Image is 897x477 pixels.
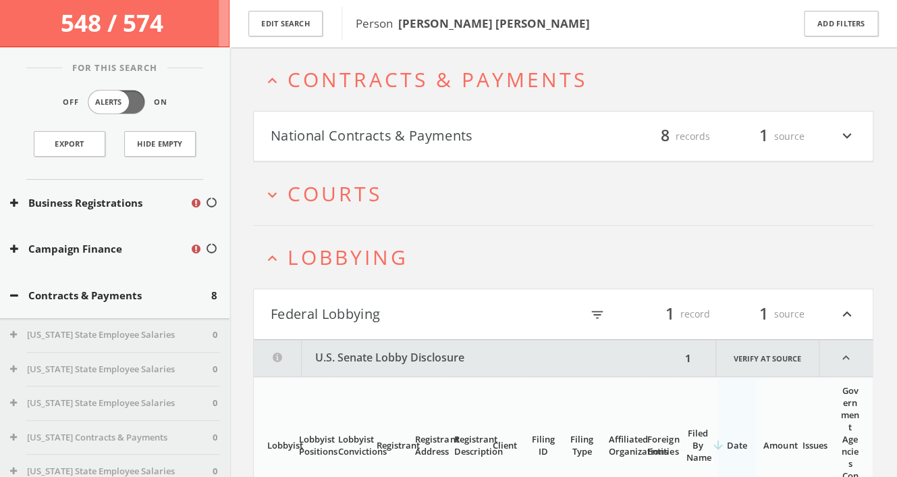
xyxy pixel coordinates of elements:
[288,243,408,271] span: Lobbying
[213,431,217,445] span: 0
[711,438,725,452] i: arrow_downward
[838,303,856,326] i: expand_less
[338,433,362,457] div: Lobbyist Convictions
[263,249,281,268] i: expand_less
[213,363,217,376] span: 0
[715,340,819,376] a: Verify at source
[288,180,382,207] span: Courts
[271,303,564,326] button: Federal Lobbying
[655,124,676,148] span: 8
[271,125,564,148] button: National Contracts & Payments
[61,7,169,39] span: 548 / 574
[763,439,787,451] div: Amount
[263,182,873,205] button: expand_moreCourts
[686,427,709,463] div: Filed By Name
[753,302,774,326] span: 1
[211,288,217,303] span: 8
[590,307,605,322] i: filter_list
[570,433,594,457] div: Filing Type
[213,397,217,410] span: 0
[681,340,695,376] div: 1
[753,124,774,148] span: 1
[288,66,587,93] span: Contracts & Payments
[659,302,680,326] span: 1
[10,397,213,410] button: [US_STATE] State Employee Salaries
[10,363,213,376] button: [US_STATE] State Employee Salaries
[254,340,681,376] button: U.S. Senate Lobby Disclosure
[356,16,590,31] span: Person
[725,439,749,451] div: Date
[263,186,281,204] i: expand_more
[267,439,284,451] div: Lobbyist
[493,439,516,451] div: Client
[398,16,590,31] b: [PERSON_NAME] [PERSON_NAME]
[10,328,213,342] button: [US_STATE] State Employee Salaries
[263,68,873,91] button: expand_lessContracts & Payments
[415,433,439,457] div: Registrant Address
[647,433,671,457] div: Foreign Entities
[629,125,710,148] div: records
[819,340,873,376] i: expand_less
[629,303,710,326] div: record
[263,72,281,90] i: expand_less
[248,11,323,37] button: Edit Search
[213,328,217,342] span: 0
[10,195,190,211] button: Business Registrations
[124,131,196,157] button: Hide Empty
[154,97,167,108] span: On
[299,433,323,457] div: Lobbyist Positions
[34,131,105,157] a: Export
[724,125,805,148] div: source
[10,288,211,303] button: Contracts & Payments
[10,431,213,445] button: [US_STATE] Contracts & Payments
[10,241,190,257] button: Campaign Finance
[804,11,878,37] button: Add Filters
[609,433,632,457] div: Affiliated Organizations
[377,439,400,451] div: Registrant
[724,303,805,326] div: source
[62,61,167,75] span: For This Search
[454,433,478,457] div: Registrant Description
[838,125,856,148] i: expand_more
[802,439,825,451] div: Issues
[63,97,79,108] span: Off
[531,433,555,457] div: Filing ID
[263,246,873,268] button: expand_lessLobbying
